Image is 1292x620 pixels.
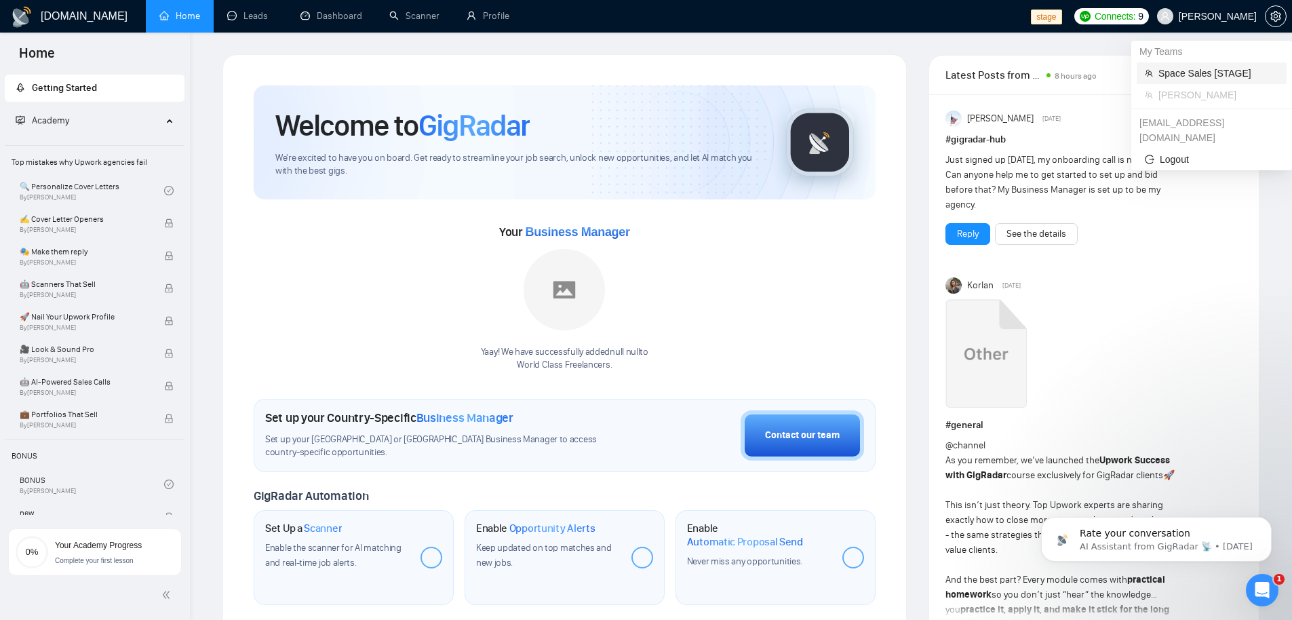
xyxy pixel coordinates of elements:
span: Complete your first lesson [55,557,134,564]
button: Contact our team [741,410,864,461]
p: World Class Freelancers . [481,359,648,372]
img: placeholder.png [524,249,605,330]
span: Enable the scanner for AI matching and real-time job alerts. [265,542,402,568]
div: Just signed up [DATE], my onboarding call is not till [DATE]. Can anyone help me to get started t... [945,153,1183,212]
span: user [1160,12,1170,21]
span: By [PERSON_NAME] [20,291,150,299]
span: rocket [16,83,25,92]
span: By [PERSON_NAME] [20,258,150,267]
span: lock [164,284,174,293]
span: Scanner [304,522,342,535]
img: upwork-logo.png [1080,11,1091,22]
span: 🤖 Scanners That Sell [20,277,150,291]
span: Academy [32,115,69,126]
span: BONUS [6,442,183,469]
span: Getting Started [32,82,97,94]
img: Korlan [945,277,962,294]
span: [DATE] [1002,279,1021,292]
button: See the details [995,223,1078,245]
span: 💼 Portfolios That Sell [20,408,150,421]
li: Getting Started [5,75,184,102]
span: [PERSON_NAME] [967,111,1034,126]
iframe: Intercom live chat [1246,574,1278,606]
a: Reply [957,227,979,241]
span: Korlan [967,278,994,293]
h1: Enable [476,522,595,535]
span: Opportunity Alerts [509,522,595,535]
iframe: Intercom notifications message [1021,488,1292,583]
span: lock [164,414,174,423]
li: Academy Homepage [5,140,184,532]
span: 🎭 Make them reply [20,245,150,258]
span: team [1145,69,1153,77]
button: setting [1265,5,1287,27]
span: Business Manager [416,410,513,425]
span: Top mistakes why Upwork agencies fail [6,149,183,176]
a: dashboardDashboard [300,10,362,22]
span: Never miss any opportunities. [687,556,802,567]
span: Logout [1145,152,1278,167]
h1: # gigradar-hub [945,132,1242,147]
span: By [PERSON_NAME] [20,356,150,364]
a: Upwork Success with GigRadar.mp4 [945,299,1027,412]
a: See the details [1006,227,1066,241]
a: setting [1265,11,1287,22]
div: My Teams [1131,41,1292,62]
span: check-circle [164,186,174,195]
img: logo [11,6,33,28]
h1: # general [945,418,1242,433]
span: Academy [16,115,69,126]
span: 🚀 [1163,469,1175,481]
span: lock [164,251,174,260]
div: vlad@spacesales.agency [1131,112,1292,149]
span: Latest Posts from the GigRadar Community [945,66,1042,83]
span: check-circle [164,480,174,489]
span: team [1145,91,1153,99]
span: By [PERSON_NAME] [20,226,150,234]
h1: Enable [687,522,831,548]
span: ✍️ Cover Letter Openers [20,212,150,226]
span: Business Manager [525,225,629,239]
span: 9 [1138,9,1143,24]
span: setting [1266,11,1286,22]
span: Your [499,225,630,239]
button: Reply [945,223,990,245]
img: Anisuzzaman Khan [945,111,962,127]
a: homeHome [159,10,200,22]
a: userProfile [467,10,509,22]
span: 0% [16,547,48,556]
span: stage [1031,9,1061,24]
span: lock [164,218,174,228]
span: logout [1145,155,1154,164]
span: [DATE] [1042,113,1061,125]
div: Contact our team [765,428,840,443]
span: @channel [945,440,985,451]
span: [PERSON_NAME] [1158,88,1278,102]
span: By [PERSON_NAME] [20,389,150,397]
span: Space Sales [STAGE] [1158,66,1278,81]
span: 🤖 AI-Powered Sales Calls [20,375,150,389]
span: 🎥 Look & Sound Pro [20,343,150,356]
span: lock [164,349,174,358]
span: We're excited to have you on board. Get ready to streamline your job search, unlock new opportuni... [275,152,764,178]
span: Your Academy Progress [55,541,142,550]
span: By [PERSON_NAME] [20,324,150,332]
span: Set up your [GEOGRAPHIC_DATA] or [GEOGRAPHIC_DATA] Business Manager to access country-specific op... [265,433,625,459]
a: 🔍 Personalize Cover LettersBy[PERSON_NAME] [20,176,164,206]
span: 1 [1274,574,1285,585]
span: lock [164,512,174,522]
a: BONUSBy[PERSON_NAME] [20,469,164,499]
div: Yaay! We have successfully added null null to [481,346,648,372]
span: lock [164,316,174,326]
span: GigRadar Automation [254,488,368,503]
span: Keep updated on top matches and new jobs. [476,542,612,568]
span: GigRadar [418,107,530,144]
span: double-left [161,588,175,602]
span: 8 hours ago [1055,71,1097,81]
span: lock [164,381,174,391]
span: Connects: [1095,9,1135,24]
span: 🚀 Nail Your Upwork Profile [20,310,150,324]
